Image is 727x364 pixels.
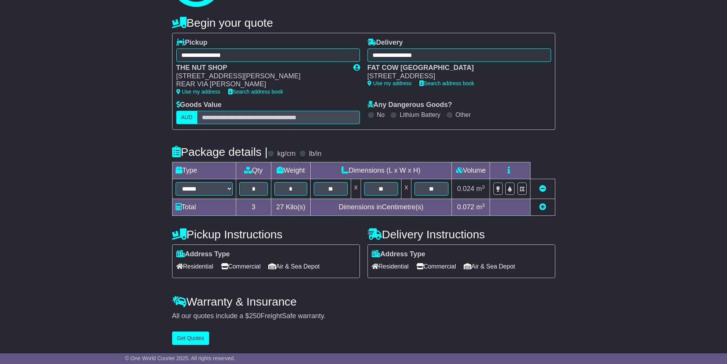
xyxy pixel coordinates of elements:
[368,228,555,241] h4: Delivery Instructions
[236,199,271,216] td: 3
[377,111,385,118] label: No
[539,185,546,193] a: Remove this item
[457,203,474,211] span: 0.072
[452,162,490,179] td: Volume
[482,202,485,208] sup: 3
[176,89,221,95] a: Use my address
[482,184,485,190] sup: 3
[221,260,261,272] span: Commercial
[271,199,311,216] td: Kilo(s)
[176,250,230,259] label: Address Type
[401,179,411,199] td: x
[176,64,346,72] div: THE NUT SHOP
[368,72,543,81] div: [STREET_ADDRESS]
[416,260,456,272] span: Commercial
[277,150,295,158] label: kg/cm
[419,80,474,86] a: Search address book
[249,312,261,320] span: 250
[372,250,426,259] label: Address Type
[351,179,361,199] td: x
[310,162,452,179] td: Dimensions (L x W x H)
[456,111,471,118] label: Other
[125,355,235,361] span: © One World Courier 2025. All rights reserved.
[368,39,403,47] label: Delivery
[176,72,346,81] div: [STREET_ADDRESS][PERSON_NAME]
[476,203,485,211] span: m
[172,162,236,179] td: Type
[309,150,321,158] label: lb/in
[310,199,452,216] td: Dimensions in Centimetre(s)
[172,199,236,216] td: Total
[464,260,515,272] span: Air & Sea Depot
[228,89,283,95] a: Search address book
[172,146,268,158] h4: Package details |
[457,185,474,193] span: 0.024
[236,162,271,179] td: Qty
[539,203,546,211] a: Add new item
[176,111,198,124] label: AUD
[372,260,409,272] span: Residential
[476,185,485,193] span: m
[271,162,311,179] td: Weight
[268,260,320,272] span: Air & Sea Depot
[176,80,346,89] div: REAR VIA [PERSON_NAME]
[368,80,412,86] a: Use my address
[172,228,360,241] h4: Pickup Instructions
[176,101,222,109] label: Goods Value
[368,101,452,109] label: Any Dangerous Goods?
[276,203,284,211] span: 27
[400,111,440,118] label: Lithium Battery
[172,16,555,29] h4: Begin your quote
[172,295,555,308] h4: Warranty & Insurance
[176,260,213,272] span: Residential
[172,332,210,345] button: Get Quotes
[172,312,555,320] div: All our quotes include a $ FreightSafe warranty.
[368,64,543,72] div: FAT COW [GEOGRAPHIC_DATA]
[176,39,208,47] label: Pickup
